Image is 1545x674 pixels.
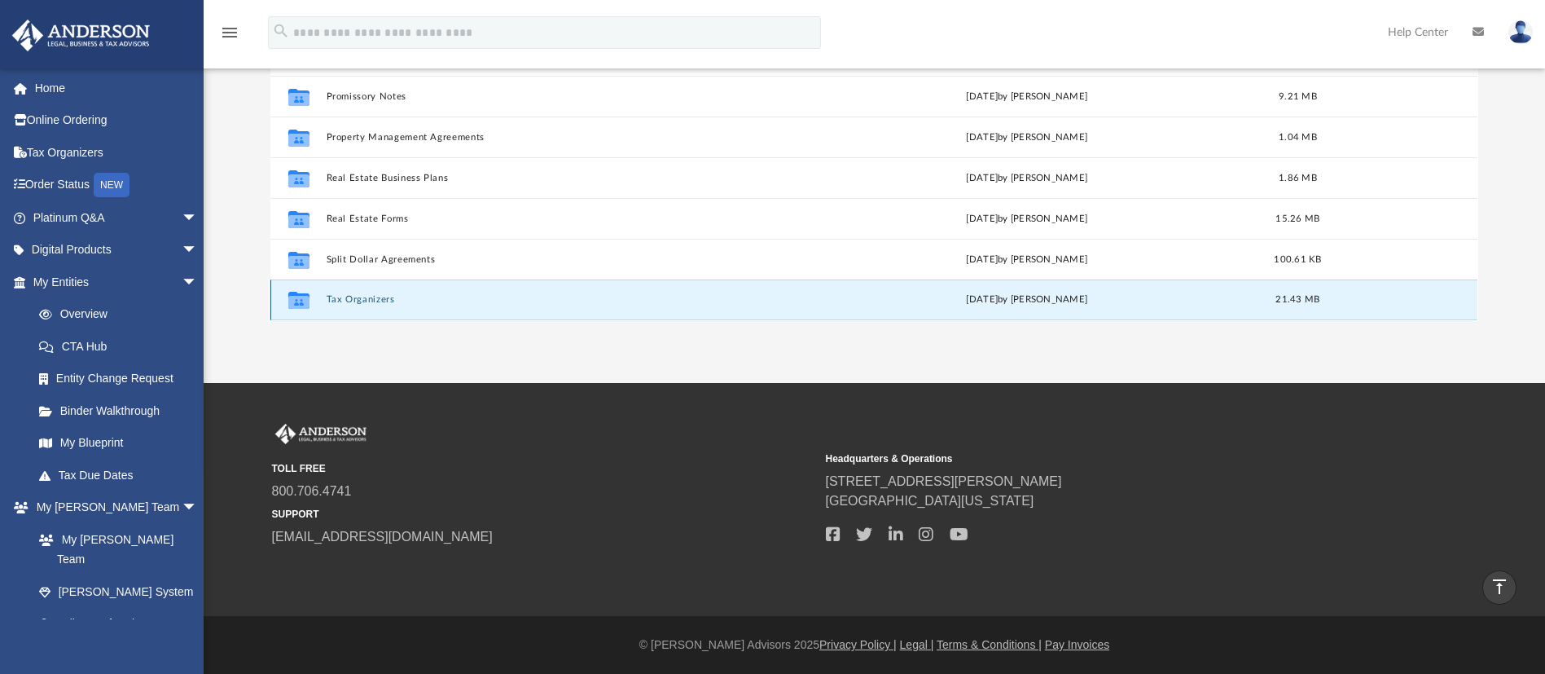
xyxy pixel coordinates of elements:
a: Entity Change Request [23,363,222,395]
a: Home [11,72,222,104]
a: Online Ordering [11,104,222,137]
button: Property Management Agreements [327,132,789,143]
button: Promissory Notes [327,91,789,102]
img: Anderson Advisors Platinum Portal [272,424,370,445]
a: My Entitiesarrow_drop_down [11,266,222,298]
div: [DATE] by [PERSON_NAME] [796,293,1258,308]
a: [STREET_ADDRESS][PERSON_NAME] [826,474,1062,488]
img: Anderson Advisors Platinum Portal [7,20,155,51]
div: [DATE] by [PERSON_NAME] [796,212,1258,227]
span: 1.04 MB [1279,133,1317,142]
img: User Pic [1508,20,1533,44]
i: search [272,22,290,40]
small: Headquarters & Operations [826,452,1368,466]
span: arrow_drop_down [182,234,214,267]
div: [DATE] by [PERSON_NAME] [796,130,1258,145]
a: Privacy Policy | [819,638,897,651]
small: SUPPORT [272,507,814,522]
a: Terms & Conditions | [937,638,1042,651]
button: Real Estate Forms [327,214,789,224]
span: 15.26 MB [1276,214,1320,223]
i: menu [220,23,239,42]
a: Digital Productsarrow_drop_down [11,234,222,267]
span: arrow_drop_down [182,266,214,299]
a: Legal | [900,638,934,651]
button: Real Estate Business Plans [327,173,789,183]
span: 1.86 MB [1279,174,1317,183]
a: Pay Invoices [1045,638,1109,651]
div: [DATE] by [PERSON_NAME] [796,253,1258,267]
a: Binder Walkthrough [23,394,222,427]
a: CTA Hub [23,330,222,363]
a: My [PERSON_NAME] Team [23,523,206,575]
small: TOLL FREE [272,461,814,476]
button: Split Dollar Agreements [327,254,789,265]
a: 800.706.4741 [272,484,352,498]
a: Tax Organizers [11,136,222,169]
a: Overview [23,298,222,331]
a: [EMAIL_ADDRESS][DOMAIN_NAME] [272,530,493,544]
div: [DATE] by [PERSON_NAME] [796,171,1258,186]
a: My Blueprint [23,427,214,460]
a: vertical_align_top [1482,570,1516,605]
a: Platinum Q&Aarrow_drop_down [11,201,222,234]
span: arrow_drop_down [182,491,214,525]
a: Tax Due Dates [23,459,222,491]
a: [GEOGRAPHIC_DATA][US_STATE] [826,494,1034,508]
button: Tax Organizers [327,295,789,306]
div: [DATE] by [PERSON_NAME] [796,90,1258,104]
span: arrow_drop_down [182,201,214,235]
a: Order StatusNEW [11,169,222,202]
a: [PERSON_NAME] System [23,575,214,608]
a: My [PERSON_NAME] Teamarrow_drop_down [11,491,214,524]
span: 100.61 KB [1275,255,1322,264]
a: Client Referrals [23,608,214,641]
a: menu [220,31,239,42]
i: vertical_align_top [1490,577,1509,597]
span: 21.43 MB [1276,296,1320,305]
div: NEW [94,173,129,197]
div: © [PERSON_NAME] Advisors 2025 [204,637,1545,654]
span: 9.21 MB [1279,92,1317,101]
